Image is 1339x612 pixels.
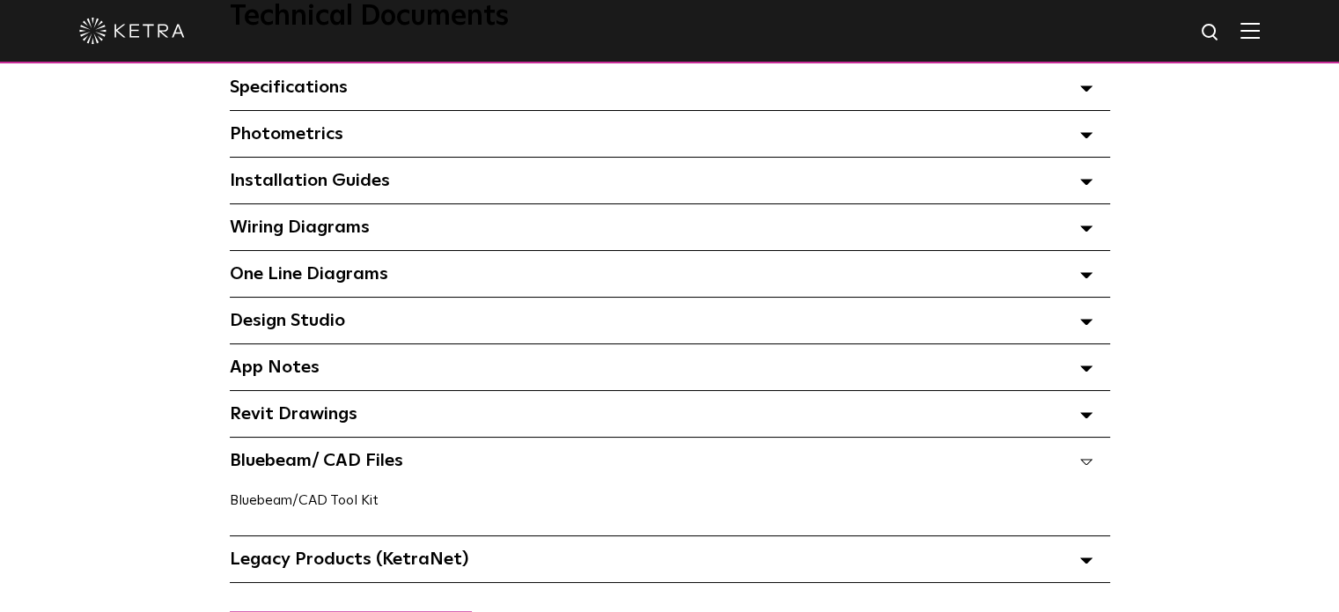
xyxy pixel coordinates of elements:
img: ketra-logo-2019-white [79,18,185,44]
span: Legacy Products (KetraNet) [230,550,468,568]
a: Bluebeam/CAD Tool Kit [230,493,379,507]
img: search icon [1200,22,1222,44]
span: Wiring Diagrams [230,218,370,236]
span: App Notes [230,358,320,376]
span: Specifications [230,78,348,96]
img: Hamburger%20Nav.svg [1240,22,1260,39]
span: Design Studio [230,312,345,329]
span: Photometrics [230,125,343,143]
span: One Line Diagrams [230,265,388,283]
span: Revit Drawings [230,405,357,423]
span: Bluebeam/ CAD Files [230,452,403,469]
span: Installation Guides [230,172,390,189]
